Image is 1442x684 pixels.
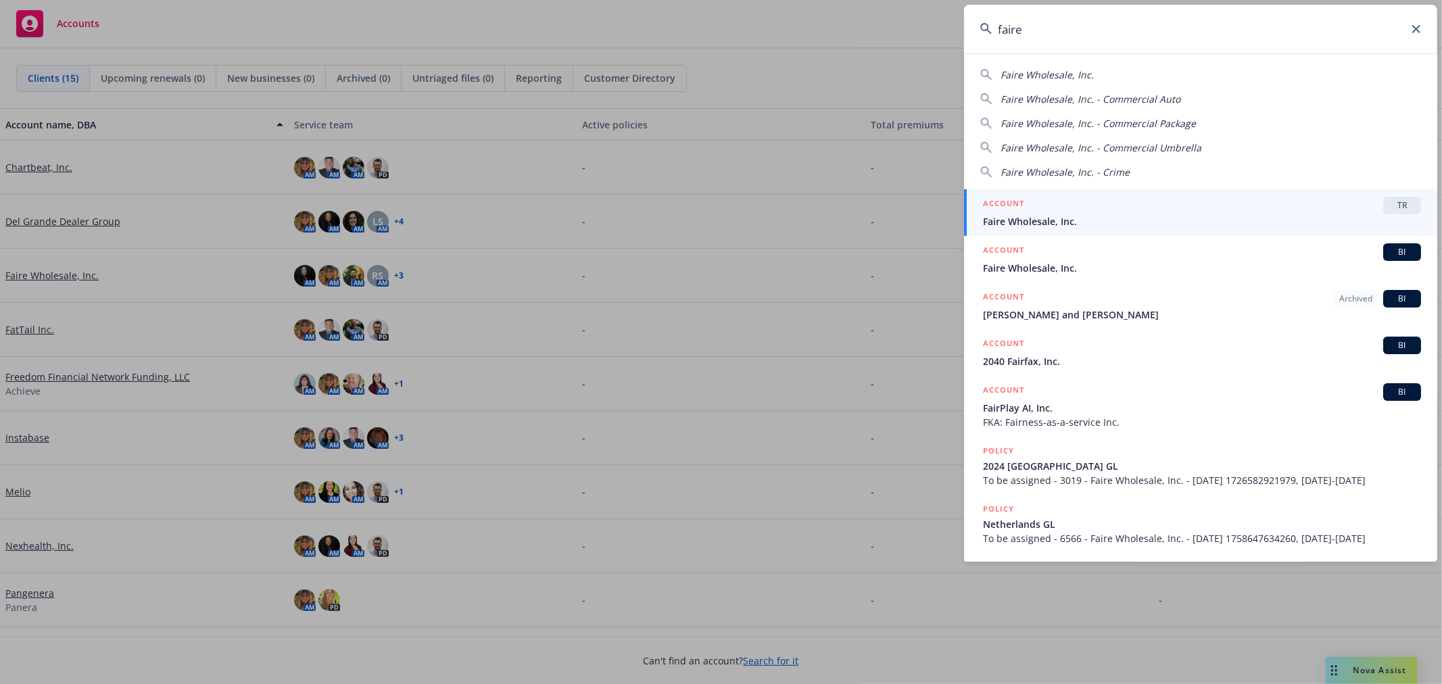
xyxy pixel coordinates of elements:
[1389,293,1416,305] span: BI
[983,243,1024,260] h5: ACCOUNT
[964,329,1437,376] a: ACCOUNTBI2040 Fairfax, Inc.
[1001,141,1201,154] span: Faire Wholesale, Inc. - Commercial Umbrella
[964,437,1437,495] a: POLICY2024 [GEOGRAPHIC_DATA] GLTo be assigned - 3019 - Faire Wholesale, Inc. - [DATE] 17265829219...
[1389,386,1416,398] span: BI
[983,531,1421,545] span: To be assigned - 6566 - Faire Wholesale, Inc. - [DATE] 1758647634260, [DATE]-[DATE]
[1001,117,1196,130] span: Faire Wholesale, Inc. - Commercial Package
[964,553,1437,611] a: POLICY
[983,197,1024,213] h5: ACCOUNT
[983,383,1024,399] h5: ACCOUNT
[1001,68,1094,81] span: Faire Wholesale, Inc.
[983,473,1421,487] span: To be assigned - 3019 - Faire Wholesale, Inc. - [DATE] 1726582921979, [DATE]-[DATE]
[983,401,1421,415] span: FairPlay AI, Inc.
[983,354,1421,368] span: 2040 Fairfax, Inc.
[1001,166,1130,178] span: Faire Wholesale, Inc. - Crime
[983,308,1421,322] span: [PERSON_NAME] and [PERSON_NAME]
[964,189,1437,236] a: ACCOUNTTRFaire Wholesale, Inc.
[983,444,1014,458] h5: POLICY
[983,517,1421,531] span: Netherlands GL
[1389,199,1416,212] span: TR
[1001,93,1180,105] span: Faire Wholesale, Inc. - Commercial Auto
[964,495,1437,553] a: POLICYNetherlands GLTo be assigned - 6566 - Faire Wholesale, Inc. - [DATE] 1758647634260, [DATE]-...
[964,283,1437,329] a: ACCOUNTArchivedBI[PERSON_NAME] and [PERSON_NAME]
[983,459,1421,473] span: 2024 [GEOGRAPHIC_DATA] GL
[983,560,1014,574] h5: POLICY
[964,5,1437,53] input: Search...
[1389,339,1416,351] span: BI
[983,502,1014,516] h5: POLICY
[964,236,1437,283] a: ACCOUNTBIFaire Wholesale, Inc.
[983,415,1421,429] span: FKA: Fairness-as-a-service Inc.
[1389,246,1416,258] span: BI
[964,376,1437,437] a: ACCOUNTBIFairPlay AI, Inc.FKA: Fairness-as-a-service Inc.
[983,337,1024,353] h5: ACCOUNT
[983,214,1421,228] span: Faire Wholesale, Inc.
[983,261,1421,275] span: Faire Wholesale, Inc.
[983,290,1024,306] h5: ACCOUNT
[1339,293,1372,305] span: Archived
